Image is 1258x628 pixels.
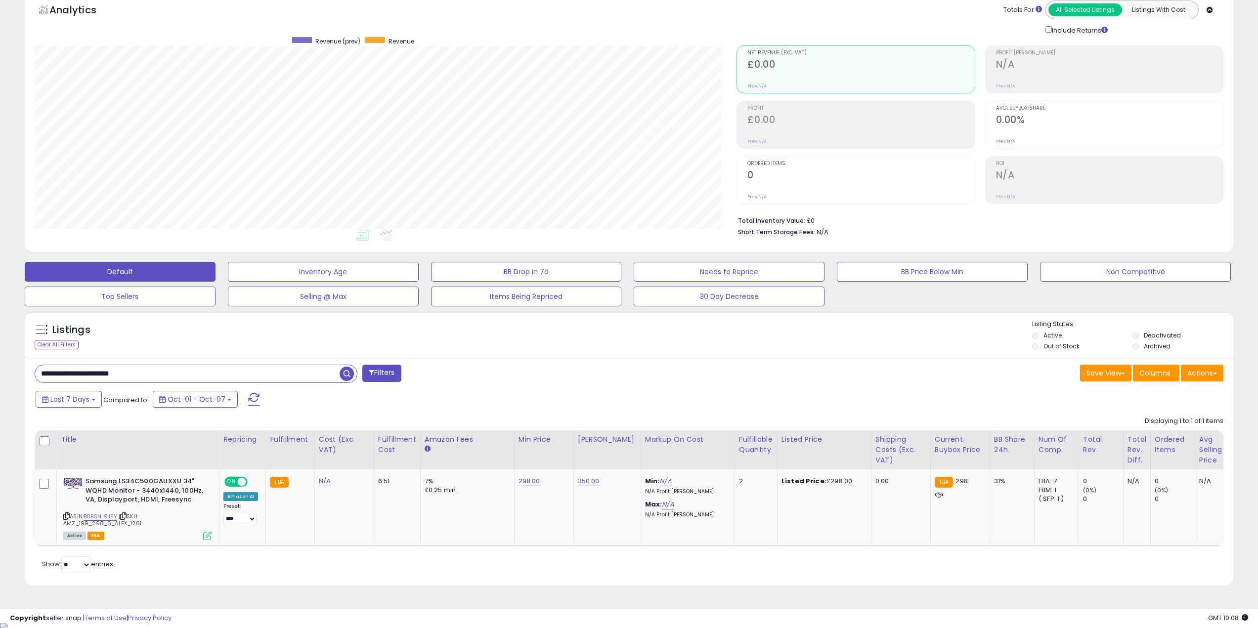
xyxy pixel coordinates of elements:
[659,476,671,486] a: N/A
[817,227,828,237] span: N/A
[645,500,662,509] b: Max:
[1083,486,1097,494] small: (0%)
[270,434,310,445] div: Fulfillment
[1128,434,1146,465] div: Total Rev. Diff.
[996,59,1223,72] h2: N/A
[85,613,127,623] a: Terms of Use
[1038,24,1120,36] div: Include Returns
[25,262,216,282] button: Default
[645,476,660,486] b: Min:
[1122,3,1195,16] button: Listings With Cost
[935,434,986,455] div: Current Buybox Price
[50,394,89,404] span: Last 7 Days
[86,477,206,507] b: Samsung LS34C500GAUXXU 34" WQHD Monitor - 3440x1440, 100Hz, VA, Displayport, HDMI, Freesync
[10,613,46,623] strong: Copyright
[747,83,767,89] small: Prev: N/A
[87,532,104,540] span: FBA
[1043,331,1062,339] label: Active
[875,434,926,465] div: Shipping Costs (Exc. VAT)
[42,559,113,569] span: Show: entries
[319,434,370,455] div: Cost (Exc. VAT)
[1155,434,1191,455] div: Ordered Items
[103,395,149,405] span: Compared to:
[63,477,83,490] img: 414TS8rb-QL._SL40_.jpg
[1199,434,1235,465] div: Avg Selling Price
[225,478,238,486] span: ON
[431,287,622,306] button: Items Being Repriced
[270,477,288,488] small: FBA
[362,365,401,382] button: Filters
[431,262,622,282] button: BB Drop in 7d
[378,434,416,455] div: Fulfillment Cost
[738,214,1216,226] li: £0
[739,434,773,455] div: Fulfillable Quantity
[747,106,974,111] span: Profit
[645,488,727,495] p: N/A Profit [PERSON_NAME]
[1083,477,1123,486] div: 0
[738,216,805,225] b: Total Inventory Value:
[425,477,507,486] div: 7%
[634,262,824,282] button: Needs to Reprice
[378,477,413,486] div: 6.51
[223,503,258,525] div: Preset:
[662,500,674,509] a: N/A
[996,169,1223,183] h2: N/A
[319,476,331,486] a: N/A
[645,434,731,445] div: Markup on Cost
[228,287,419,306] button: Selling @ Max
[1039,434,1075,455] div: Num of Comp.
[389,37,414,45] span: Revenue
[519,434,569,445] div: Min Price
[1048,3,1122,16] button: All Selected Listings
[1133,365,1179,381] button: Columns
[246,478,262,486] span: OFF
[875,477,923,486] div: 0.00
[61,434,215,445] div: Title
[994,477,1027,486] div: 31%
[84,512,117,521] a: B0BSNL9JFY
[1199,477,1232,486] div: N/A
[425,434,510,445] div: Amazon Fees
[1040,262,1231,282] button: Non Competitive
[1144,331,1181,339] label: Deactivated
[52,323,90,337] h5: Listings
[223,492,258,501] div: Amazon AI
[1043,342,1080,350] label: Out of Stock
[781,434,867,445] div: Listed Price
[1145,417,1223,426] div: Displaying 1 to 1 of 1 items
[153,391,238,408] button: Oct-01 - Oct-07
[747,138,767,144] small: Prev: N/A
[1003,5,1042,15] div: Totals For
[837,262,1028,282] button: BB Price Below Min
[1155,486,1169,494] small: (0%)
[63,532,86,540] span: All listings currently available for purchase on Amazon
[1144,342,1171,350] label: Archived
[996,161,1223,167] span: ROI
[1039,486,1071,495] div: FBM: 1
[49,3,116,19] h5: Analytics
[747,114,974,127] h2: £0.00
[994,434,1030,455] div: BB Share 24h.
[63,477,212,539] div: ASIN:
[781,476,826,486] b: Listed Price:
[10,614,172,623] div: seller snap | |
[1155,495,1195,503] div: 0
[996,83,1015,89] small: Prev: N/A
[996,194,1015,200] small: Prev: N/A
[1080,365,1131,381] button: Save View
[425,486,507,495] div: £0.25 min
[747,161,974,167] span: Ordered Items
[996,138,1015,144] small: Prev: N/A
[996,106,1223,111] span: Avg. Buybox Share
[63,512,141,527] span: | SKU: AMZ_199_298_6_ALEX_1261
[1155,477,1195,486] div: 0
[228,262,419,282] button: Inventory Age
[641,430,735,469] th: The percentage added to the cost of goods (COGS) that forms the calculator for Min & Max prices.
[747,169,974,183] h2: 0
[996,114,1223,127] h2: 0.00%
[781,477,864,486] div: £298.00
[1128,477,1143,486] div: N/A
[747,194,767,200] small: Prev: N/A
[747,50,974,56] span: Net Revenue (Exc. VAT)
[1181,365,1223,381] button: Actions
